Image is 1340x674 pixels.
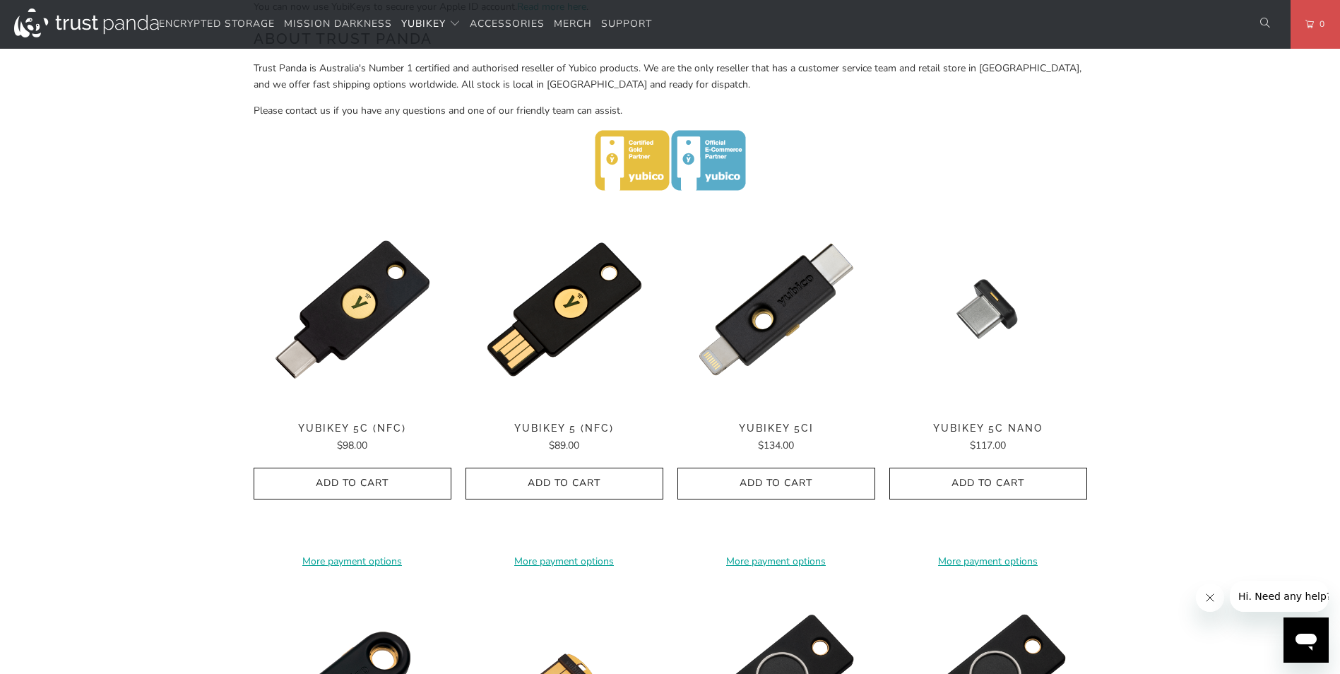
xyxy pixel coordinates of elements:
span: Merch [554,17,592,30]
a: Encrypted Storage [159,8,275,41]
span: Hi. Need any help? [8,10,102,21]
iframe: Close message [1196,584,1224,612]
iframe: Button to launch messaging window [1283,617,1329,663]
a: YubiKey 5C Nano $117.00 [889,422,1087,454]
a: More payment options [254,554,451,569]
a: YubiKey 5Ci - Trust Panda YubiKey 5Ci - Trust Panda [677,211,875,408]
a: More payment options [889,554,1087,569]
button: Add to Cart [677,468,875,499]
span: Mission Darkness [284,17,392,30]
a: More payment options [466,554,663,569]
a: Support [601,8,652,41]
span: Support [601,17,652,30]
a: YubiKey 5C (NFC) $98.00 [254,422,451,454]
span: YubiKey 5C (NFC) [254,422,451,434]
span: $117.00 [970,439,1006,452]
summary: YubiKey [401,8,461,41]
img: YubiKey 5C Nano - Trust Panda [889,211,1087,408]
a: Merch [554,8,592,41]
span: YubiKey 5Ci [677,422,875,434]
button: Add to Cart [466,468,663,499]
span: YubiKey [401,17,446,30]
a: More payment options [677,554,875,569]
p: Trust Panda is Australia's Number 1 certified and authorised reseller of Yubico products. We are ... [254,61,1087,93]
span: 0 [1314,16,1325,32]
a: YubiKey 5Ci $134.00 [677,422,875,454]
span: $89.00 [549,439,579,452]
img: YubiKey 5 (NFC) - Trust Panda [466,211,663,408]
img: YubiKey 5C (NFC) - Trust Panda [254,211,451,408]
a: YubiKey 5 (NFC) - Trust Panda YubiKey 5 (NFC) - Trust Panda [466,211,663,408]
a: Accessories [470,8,545,41]
nav: Translation missing: en.navigation.header.main_nav [159,8,652,41]
span: Add to Cart [268,478,437,490]
span: Encrypted Storage [159,17,275,30]
button: Add to Cart [889,468,1087,499]
a: YubiKey 5 (NFC) $89.00 [466,422,663,454]
span: YubiKey 5 (NFC) [466,422,663,434]
span: Add to Cart [904,478,1072,490]
button: Add to Cart [254,468,451,499]
img: Trust Panda Australia [14,8,159,37]
iframe: Message from company [1230,581,1329,612]
a: YubiKey 5C Nano - Trust Panda YubiKey 5C Nano - Trust Panda [889,211,1087,408]
p: Please contact us if you have any questions and one of our friendly team can assist. [254,103,1087,119]
span: YubiKey 5C Nano [889,422,1087,434]
span: Accessories [470,17,545,30]
a: YubiKey 5C (NFC) - Trust Panda YubiKey 5C (NFC) - Trust Panda [254,211,451,408]
span: $134.00 [758,439,794,452]
a: Mission Darkness [284,8,392,41]
span: Add to Cart [480,478,648,490]
span: Add to Cart [692,478,860,490]
span: $98.00 [337,439,367,452]
img: YubiKey 5Ci - Trust Panda [677,211,875,408]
